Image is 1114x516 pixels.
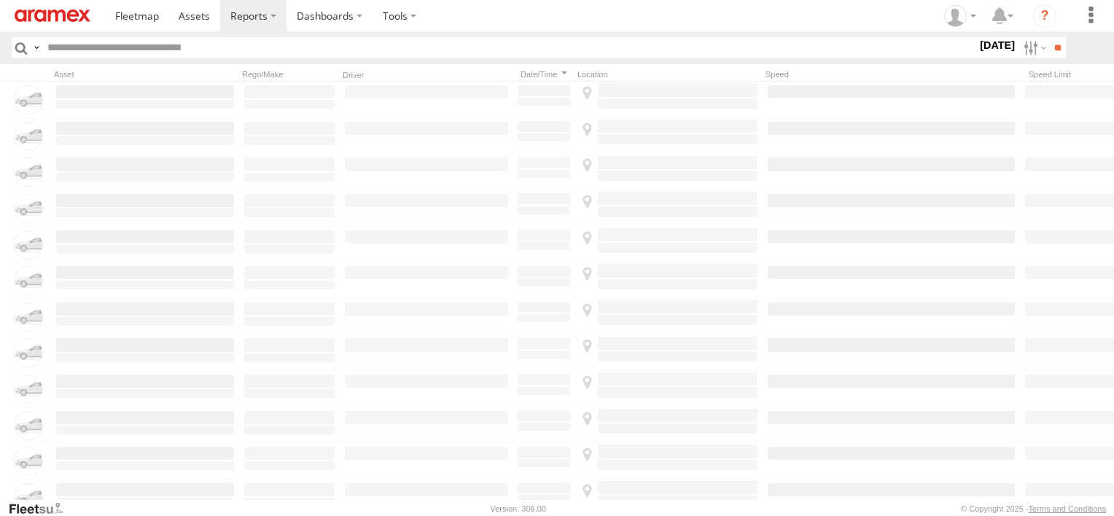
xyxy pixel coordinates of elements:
[54,69,236,79] div: Asset
[1033,4,1056,28] i: ?
[343,72,510,79] div: Driver
[766,69,1023,79] div: Speed
[977,37,1018,53] label: [DATE]
[939,5,981,27] div: Zeeshan Nadeem
[491,504,546,513] div: Version: 306.00
[1029,504,1106,513] a: Terms and Conditions
[242,69,337,79] div: Rego/Make
[31,37,42,58] label: Search Query
[577,69,760,79] div: Location
[1018,37,1049,58] label: Search Filter Options
[516,69,572,79] div: Click to Sort
[8,501,75,516] a: Visit our Website
[961,504,1106,513] div: © Copyright 2025 -
[15,9,90,22] img: aramex-logo.svg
